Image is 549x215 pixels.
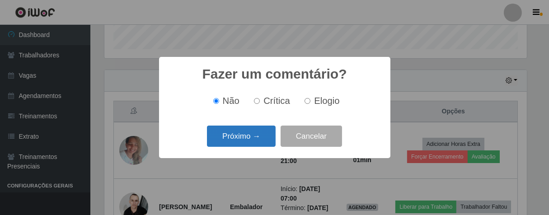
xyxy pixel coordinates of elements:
input: Elogio [305,98,310,104]
input: Não [213,98,219,104]
button: Próximo → [207,126,276,147]
span: Crítica [263,96,290,106]
span: Não [223,96,239,106]
button: Cancelar [281,126,342,147]
h2: Fazer um comentário? [202,66,347,82]
input: Crítica [254,98,260,104]
span: Elogio [314,96,339,106]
